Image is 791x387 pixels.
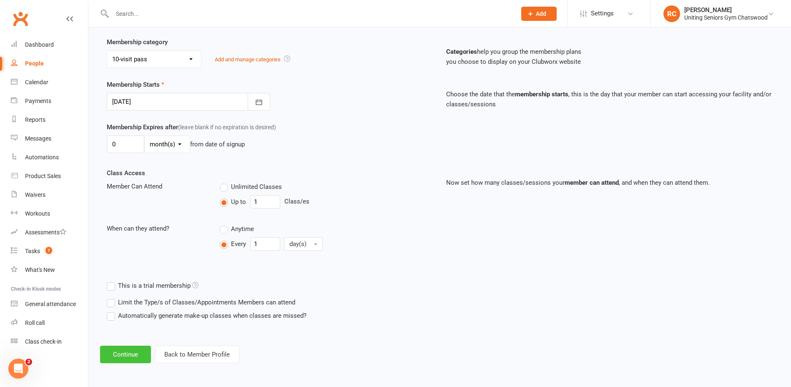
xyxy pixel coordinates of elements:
p: Now set how many classes/sessions your , and when they can attend them. [446,178,773,188]
div: What's New [25,266,55,273]
button: day(s) [284,237,323,251]
span: (leave blank if no expiration is desired) [178,124,276,131]
span: Anytime [231,224,254,233]
button: Add [521,7,557,21]
span: Add [536,10,546,17]
div: People [25,60,44,67]
a: Roll call [11,314,88,332]
div: Messages [25,135,51,142]
label: This is a trial membership [107,281,198,291]
strong: membership starts [515,90,568,98]
div: Payments [25,98,51,104]
div: Assessments [25,229,66,236]
a: Waivers [11,186,88,204]
div: Class check-in [25,338,62,345]
span: day(s) [289,240,306,248]
label: Membership Starts [107,80,164,90]
label: Membership category [107,37,168,47]
button: Continue [100,346,151,363]
div: RC [663,5,680,22]
a: Add and manage categories [215,56,281,63]
a: Messages [11,129,88,148]
p: Choose the date that the , this is the day that your member can start accessing your facility and... [446,89,773,109]
a: What's New [11,261,88,279]
a: Class kiosk mode [11,332,88,351]
a: Tasks 7 [11,242,88,261]
a: Product Sales [11,167,88,186]
p: help you group the membership plans you choose to display on your Clubworx website [446,47,773,67]
a: Clubworx [10,8,31,29]
div: from date of signup [190,139,245,149]
a: Payments [11,92,88,111]
div: Automations [25,154,59,161]
div: Uniting Seniors Gym Chatswood [684,14,768,21]
div: General attendance [25,301,76,307]
div: Class/es [220,195,433,209]
a: Automations [11,148,88,167]
label: Membership Expires after [107,122,276,132]
strong: Categories [446,48,477,55]
span: Settings [591,4,614,23]
div: Roll call [25,319,45,326]
a: Assessments [11,223,88,242]
span: Every [231,239,246,248]
span: Unlimited Classes [231,182,282,191]
div: Reports [25,116,45,123]
div: Dashboard [25,41,54,48]
a: Reports [11,111,88,129]
button: Back to Member Profile [155,346,239,363]
span: 7 [45,247,52,254]
div: Waivers [25,191,45,198]
label: Automatically generate make-up classes when classes are missed? [107,311,306,321]
iframe: Intercom live chat [8,359,28,379]
a: People [11,54,88,73]
span: 2 [25,359,32,365]
div: When can they attend? [100,224,213,234]
label: Limit the Type/s of Classes/Appointments Members can attend [107,297,295,307]
input: Search... [110,8,510,20]
div: Workouts [25,210,50,217]
label: Class Access [107,168,145,178]
a: Workouts [11,204,88,223]
a: Calendar [11,73,88,92]
div: Calendar [25,79,48,85]
div: Tasks [25,248,40,254]
div: Member Can Attend [100,181,213,191]
a: Dashboard [11,35,88,54]
div: Product Sales [25,173,61,179]
a: General attendance kiosk mode [11,295,88,314]
span: Up to [231,197,246,206]
strong: member can attend [565,179,619,186]
div: [PERSON_NAME] [684,6,768,14]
